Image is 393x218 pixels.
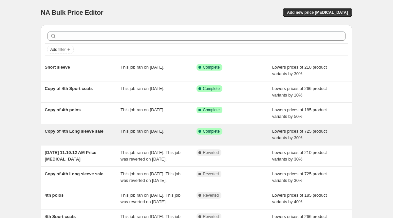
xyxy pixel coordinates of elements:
[203,65,220,70] span: Complete
[45,65,70,70] span: Short sleeve
[203,107,220,113] span: Complete
[121,65,164,70] span: This job ran on [DATE].
[121,171,180,183] span: This job ran on [DATE]. This job was reverted on [DATE].
[203,129,220,134] span: Complete
[121,129,164,134] span: This job ran on [DATE].
[41,9,103,16] span: NA Bulk Price Editor
[272,107,327,119] span: Lowers prices of 185 product variants by 50%
[45,129,103,134] span: Copy of 4th Long sleeve sale
[45,150,97,162] span: [DATE] 11:10:12 AM Price [MEDICAL_DATA]
[203,171,219,177] span: Reverted
[272,171,327,183] span: Lowers prices of 725 product variants by 30%
[272,193,327,204] span: Lowers prices of 185 product variants by 40%
[45,171,103,176] span: Copy of 4th Long sleeve sale
[121,107,164,112] span: This job ran on [DATE].
[45,107,81,112] span: Copy of 4th polos
[203,193,219,198] span: Reverted
[203,86,220,91] span: Complete
[272,65,327,76] span: Lowers prices of 210 product variants by 30%
[47,46,74,54] button: Add filter
[50,47,66,52] span: Add filter
[283,8,352,17] button: Add new price [MEDICAL_DATA]
[121,193,180,204] span: This job ran on [DATE]. This job was reverted on [DATE].
[121,86,164,91] span: This job ran on [DATE].
[272,150,327,162] span: Lowers prices of 210 product variants by 30%
[287,10,348,15] span: Add new price [MEDICAL_DATA]
[203,150,219,155] span: Reverted
[272,86,327,98] span: Lowers prices of 266 product variants by 10%
[45,193,64,198] span: 4th polos
[121,150,180,162] span: This job ran on [DATE]. This job was reverted on [DATE].
[272,129,327,140] span: Lowers prices of 725 product variants by 30%
[45,86,93,91] span: Copy of 4th Sport coats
